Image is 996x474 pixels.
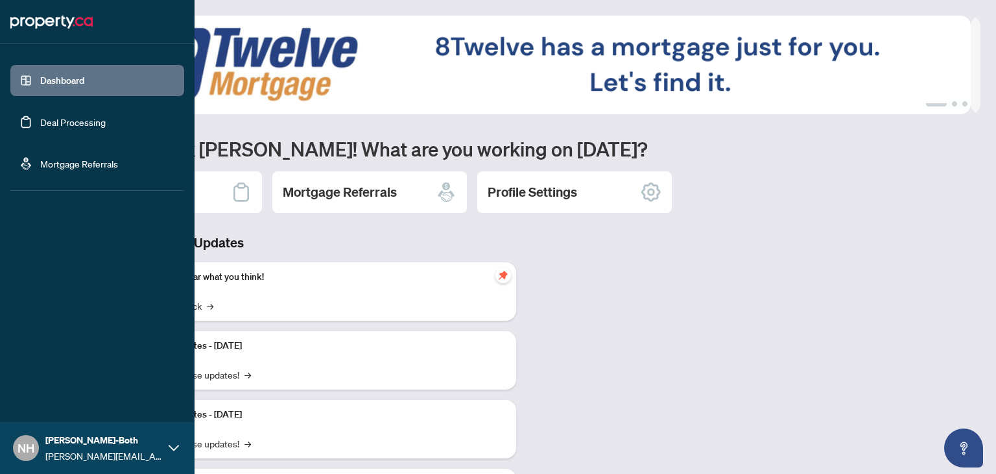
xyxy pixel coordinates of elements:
[10,12,93,32] img: logo
[495,268,511,283] span: pushpin
[67,16,971,114] img: Slide 0
[67,136,980,161] h1: Welcome back [PERSON_NAME]! What are you working on [DATE]?
[136,339,506,353] p: Platform Updates - [DATE]
[926,101,947,106] button: 1
[944,429,983,468] button: Open asap
[136,408,506,422] p: Platform Updates - [DATE]
[45,433,162,447] span: [PERSON_NAME]-Both
[488,183,577,201] h2: Profile Settings
[962,101,967,106] button: 3
[18,439,34,457] span: NH
[244,436,251,451] span: →
[952,101,957,106] button: 2
[40,158,118,169] a: Mortgage Referrals
[67,234,516,252] h3: Brokerage & Industry Updates
[40,75,84,86] a: Dashboard
[45,449,162,463] span: [PERSON_NAME][EMAIL_ADDRESS][DOMAIN_NAME]
[283,183,397,201] h2: Mortgage Referrals
[136,270,506,284] p: We want to hear what you think!
[207,299,213,313] span: →
[40,116,106,128] a: Deal Processing
[244,368,251,382] span: →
